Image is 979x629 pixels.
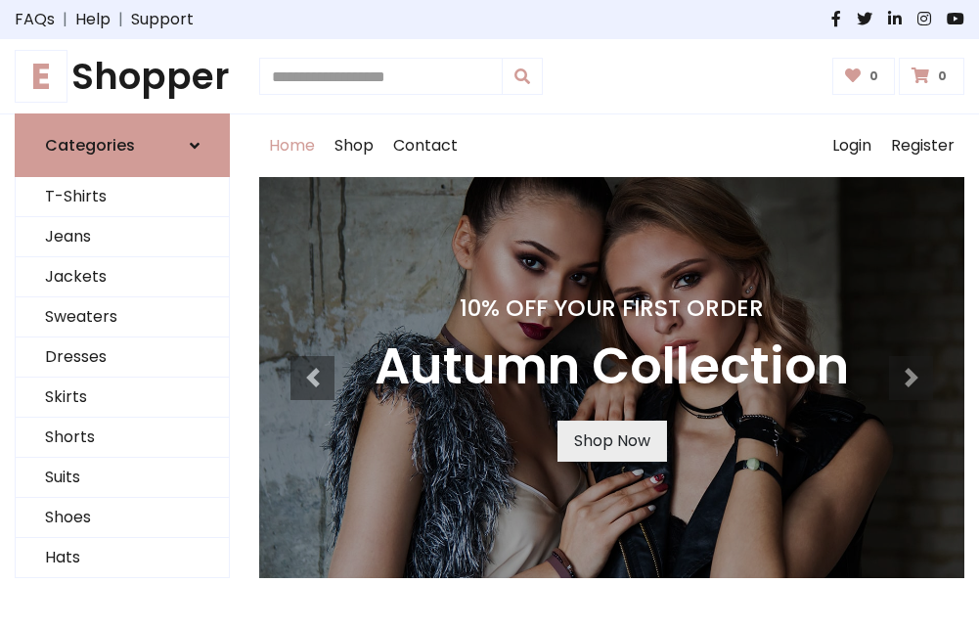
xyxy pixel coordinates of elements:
a: Register [881,114,964,177]
a: Shop [325,114,383,177]
span: 0 [865,67,883,85]
a: EShopper [15,55,230,98]
a: Shoes [16,498,229,538]
a: Contact [383,114,467,177]
a: Jeans [16,217,229,257]
a: Suits [16,458,229,498]
a: Help [75,8,111,31]
a: Skirts [16,378,229,418]
span: | [111,8,131,31]
a: Shop Now [557,421,667,462]
h6: Categories [45,136,135,155]
a: T-Shirts [16,177,229,217]
span: E [15,50,67,103]
a: Categories [15,113,230,177]
a: 0 [832,58,896,95]
span: | [55,8,75,31]
h4: 10% Off Your First Order [375,294,849,322]
a: Shorts [16,418,229,458]
a: Dresses [16,337,229,378]
a: FAQs [15,8,55,31]
a: 0 [899,58,964,95]
a: Support [131,8,194,31]
a: Login [823,114,881,177]
h3: Autumn Collection [375,337,849,397]
a: Sweaters [16,297,229,337]
a: Hats [16,538,229,578]
a: Home [259,114,325,177]
h1: Shopper [15,55,230,98]
span: 0 [933,67,952,85]
a: Jackets [16,257,229,297]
